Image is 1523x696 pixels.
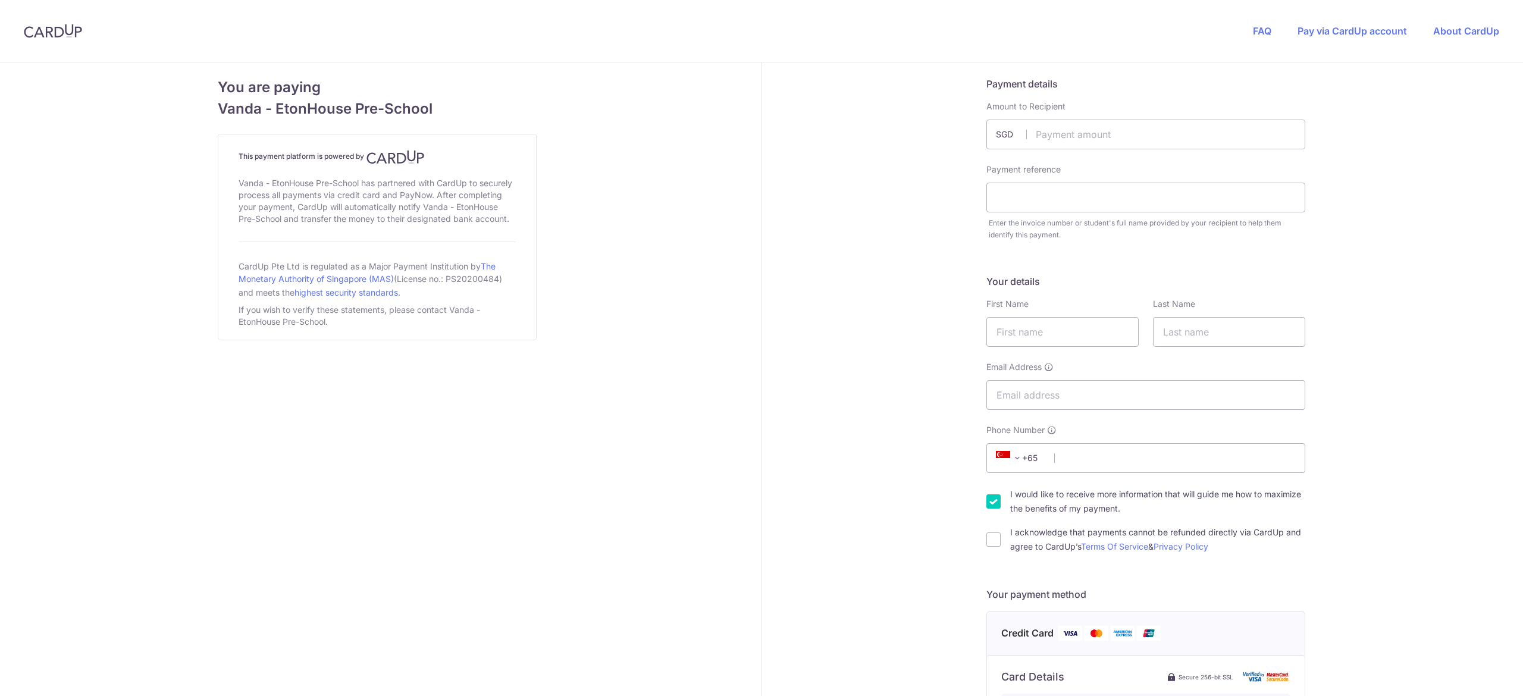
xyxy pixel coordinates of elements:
input: Last name [1153,317,1305,347]
span: Secure 256-bit SSL [1179,672,1233,682]
a: FAQ [1253,25,1271,37]
label: Payment reference [986,164,1061,175]
img: Visa [1058,626,1082,641]
a: Privacy Policy [1154,541,1208,551]
img: Union Pay [1137,626,1161,641]
span: +65 [992,451,1046,465]
span: You are paying [218,77,537,98]
a: Pay via CardUp account [1298,25,1407,37]
img: card secure [1243,672,1290,682]
h6: Card Details [1001,670,1064,684]
h5: Your details [986,274,1305,289]
span: Credit Card [1001,626,1054,641]
div: Vanda - EtonHouse Pre-School has partnered with CardUp to securely process all payments via credi... [239,175,516,227]
img: Mastercard [1085,626,1108,641]
span: Vanda - EtonHouse Pre-School [218,98,537,120]
label: Amount to Recipient [986,101,1066,112]
label: First Name [986,298,1029,310]
label: I acknowledge that payments cannot be refunded directly via CardUp and agree to CardUp’s & [1010,525,1305,554]
input: Payment amount [986,120,1305,149]
h5: Payment details [986,77,1305,91]
span: SGD [996,128,1027,140]
a: highest security standards [294,287,398,297]
span: +65 [996,451,1024,465]
div: Enter the invoice number or student's full name provided by your recipient to help them identify ... [989,217,1305,241]
img: CardUp [24,24,82,38]
input: First name [986,317,1139,347]
span: Email Address [986,361,1042,373]
input: Email address [986,380,1305,410]
h4: This payment platform is powered by [239,150,516,164]
a: Terms Of Service [1081,541,1148,551]
label: I would like to receive more information that will guide me how to maximize the benefits of my pa... [1010,487,1305,516]
img: American Express [1111,626,1135,641]
a: About CardUp [1433,25,1499,37]
div: If you wish to verify these statements, please contact Vanda - EtonHouse Pre-School. [239,302,516,330]
div: CardUp Pte Ltd is regulated as a Major Payment Institution by (License no.: PS20200484) and meets... [239,256,516,302]
img: CardUp [366,150,425,164]
h5: Your payment method [986,587,1305,601]
span: Phone Number [986,424,1045,436]
label: Last Name [1153,298,1195,310]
